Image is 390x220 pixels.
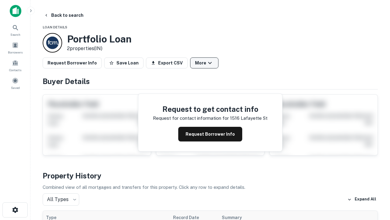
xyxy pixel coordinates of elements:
a: Borrowers [2,39,29,56]
span: Contacts [9,68,21,72]
button: Export CSV [146,57,188,68]
h4: Buyer Details [43,76,378,87]
span: Saved [11,85,20,90]
button: Back to search [41,10,86,21]
h3: Portfolio Loan [67,33,132,45]
iframe: Chat Widget [360,171,390,200]
p: Combined view of all mortgages and transfers for this property. Click any row to expand details. [43,184,378,191]
button: Expand All [346,195,378,204]
button: Request Borrower Info [43,57,102,68]
span: Search [10,32,20,37]
h4: Property History [43,170,378,181]
a: Saved [2,75,29,91]
button: Save Loan [104,57,144,68]
p: 2 properties (IN) [67,45,132,52]
img: capitalize-icon.png [10,5,21,17]
h4: Request to get contact info [153,104,268,115]
span: Loan Details [43,25,67,29]
button: More [190,57,218,68]
span: Borrowers [8,50,23,55]
div: All Types [43,193,79,206]
a: Search [2,22,29,38]
button: Request Borrower Info [178,127,242,141]
a: Contacts [2,57,29,74]
p: 1516 lafayette st [230,115,268,122]
p: Request for contact information for [153,115,229,122]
